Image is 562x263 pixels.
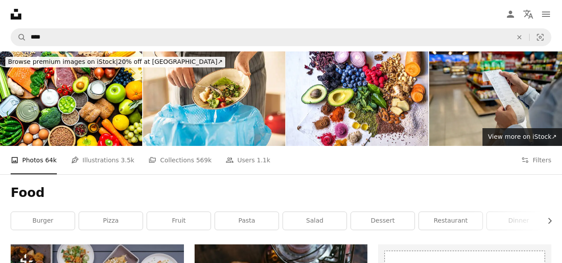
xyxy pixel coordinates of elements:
[482,128,562,146] a: View more on iStock↗
[351,212,415,230] a: dessert
[147,212,211,230] a: fruit
[11,9,21,20] a: Home — Unsplash
[11,29,26,46] button: Search Unsplash
[71,146,135,174] a: Illustrations 3.5k
[257,155,270,165] span: 1.1k
[487,212,550,230] a: dinner
[215,212,279,230] a: pasta
[8,58,223,65] span: 20% off at [GEOGRAPHIC_DATA] ↗
[8,58,118,65] span: Browse premium images on iStock |
[286,51,428,146] img: Multi colored vegetables, fruits, legumes, nuts and spices on wooden table
[11,28,551,46] form: Find visuals sitewide
[521,146,551,174] button: Filters
[226,146,270,174] a: Users 1.1k
[519,5,537,23] button: Language
[79,212,143,230] a: pizza
[196,155,211,165] span: 569k
[148,146,211,174] a: Collections 569k
[419,212,482,230] a: restaurant
[11,212,75,230] a: burger
[510,29,529,46] button: Clear
[542,212,551,230] button: scroll list to the right
[488,133,557,140] span: View more on iStock ↗
[11,185,551,201] h1: Food
[502,5,519,23] a: Log in / Sign up
[283,212,347,230] a: salad
[121,155,134,165] span: 3.5k
[530,29,551,46] button: Visual search
[537,5,555,23] button: Menu
[143,51,285,146] img: Woman scraping leftover food from plate into trash bin in kitchen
